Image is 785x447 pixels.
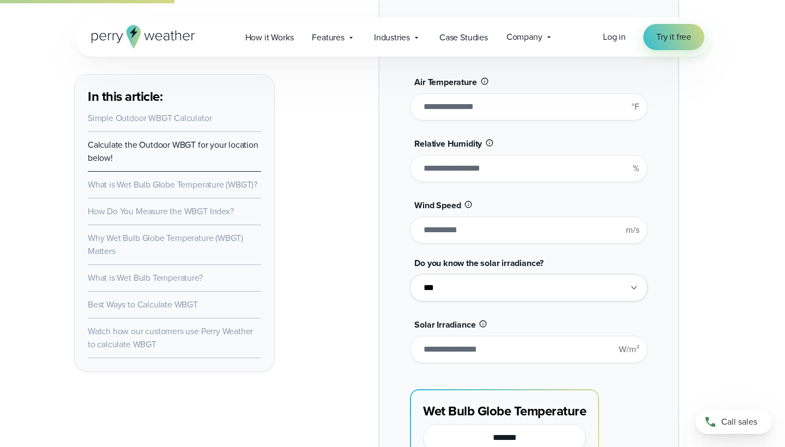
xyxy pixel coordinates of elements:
[696,410,772,434] a: Call sales
[414,76,476,88] span: Air Temperature
[506,31,542,44] span: Company
[414,318,475,331] span: Solar Irradiance
[88,232,243,257] a: Why Wet Bulb Globe Temperature (WBGT) Matters
[236,26,303,49] a: How it Works
[245,31,294,44] span: How it Works
[88,298,198,311] a: Best Ways to Calculate WBGT
[414,199,461,212] span: Wind Speed
[603,31,626,44] a: Log in
[414,257,544,269] span: Do you know the solar irradiance?
[410,14,647,46] h2: Calculate the Outdoor WBGT for your location below!
[88,271,203,284] a: What is Wet Bulb Temperature?
[414,137,482,150] span: Relative Humidity
[643,24,704,50] a: Try it free
[721,415,757,428] span: Call sales
[656,31,691,44] span: Try it free
[88,178,257,191] a: What is Wet Bulb Globe Temperature (WBGT)?
[88,205,234,218] a: How Do You Measure the WBGT Index?
[88,88,261,105] h3: In this article:
[439,31,488,44] span: Case Studies
[374,31,410,44] span: Industries
[603,31,626,43] span: Log in
[88,325,253,351] a: Watch how our customers use Perry Weather to calculate WBGT
[88,112,212,124] a: Simple Outdoor WBGT Calculator
[88,138,258,164] a: Calculate the Outdoor WBGT for your location below!
[430,26,497,49] a: Case Studies
[312,31,345,44] span: Features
